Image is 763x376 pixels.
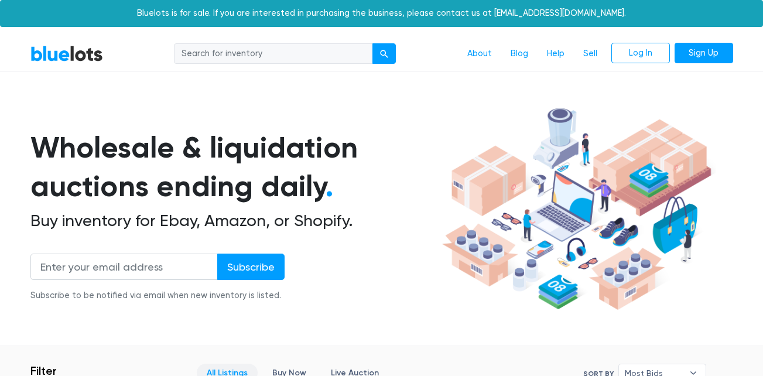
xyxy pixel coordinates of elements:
[30,289,285,302] div: Subscribe to be notified via email when new inventory is listed.
[675,43,733,64] a: Sign Up
[30,254,218,280] input: Enter your email address
[438,102,716,316] img: hero-ee84e7d0318cb26816c560f6b4441b76977f77a177738b4e94f68c95b2b83dbb.png
[217,254,285,280] input: Subscribe
[574,43,607,65] a: Sell
[174,43,373,64] input: Search for inventory
[538,43,574,65] a: Help
[326,169,333,204] span: .
[458,43,501,65] a: About
[611,43,670,64] a: Log In
[30,211,438,231] h2: Buy inventory for Ebay, Amazon, or Shopify.
[30,45,103,62] a: BlueLots
[501,43,538,65] a: Blog
[30,128,438,206] h1: Wholesale & liquidation auctions ending daily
